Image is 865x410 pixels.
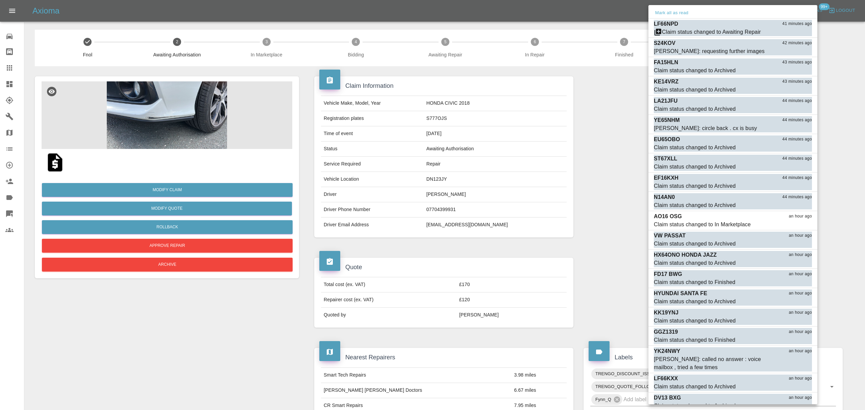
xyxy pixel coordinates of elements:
p: S24KOV [654,39,675,47]
div: [PERSON_NAME]: circle back . cx is busy [654,124,757,132]
div: Claim status changed to Archived [654,240,736,248]
p: DV13 BXG [654,394,681,402]
div: Claim status changed to Archived [654,402,736,410]
span: an hour ago [789,394,812,401]
span: an hour ago [789,329,812,335]
div: [PERSON_NAME]: requesting further images [654,47,765,55]
p: LA21JFU [654,97,677,105]
button: Mark all as read [654,9,690,17]
div: Claim status changed to Finished [654,278,735,286]
p: N14AN0 [654,193,675,201]
div: Claim status changed to Archived [654,383,736,391]
p: KE14VRZ [654,78,678,86]
p: HYUNDAI SANTA FE [654,289,707,298]
p: VW PASSAT [654,232,686,240]
div: Claim status changed to Finished [654,336,735,344]
span: 44 minutes ago [782,175,812,181]
div: Claim status changed to Archived [654,259,736,267]
span: 44 minutes ago [782,194,812,201]
span: an hour ago [789,252,812,258]
span: an hour ago [789,213,812,220]
span: an hour ago [789,232,812,239]
span: an hour ago [789,290,812,297]
span: an hour ago [789,271,812,278]
span: 44 minutes ago [782,155,812,162]
p: AO16 OSG [654,212,682,221]
span: 41 minutes ago [782,21,812,27]
span: 44 minutes ago [782,136,812,143]
span: 43 minutes ago [782,78,812,85]
div: Claim status changed to Awaiting Repair [662,28,761,36]
div: Claim status changed to In Marketplace [654,221,751,229]
span: 43 minutes ago [782,59,812,66]
p: YE65NHM [654,116,680,124]
p: EU65OBO [654,135,680,144]
span: 44 minutes ago [782,117,812,124]
span: an hour ago [789,309,812,316]
span: 42 minutes ago [782,40,812,47]
div: Claim status changed to Archived [654,86,736,94]
div: Claim status changed to Archived [654,67,736,75]
p: KK19YNJ [654,309,678,317]
div: Claim status changed to Archived [654,105,736,113]
p: LF66NPD [654,20,678,28]
span: an hour ago [789,348,812,355]
div: Claim status changed to Archived [654,298,736,306]
span: an hour ago [789,375,812,382]
div: Claim status changed to Archived [654,163,736,171]
div: Claim status changed to Archived [654,201,736,209]
p: LF66KXX [654,375,678,383]
div: Claim status changed to Archived [654,317,736,325]
p: FD17 BWG [654,270,682,278]
div: Claim status changed to Archived [654,182,736,190]
p: ST67XLL [654,155,677,163]
div: [PERSON_NAME]: called no answer : voice mailbox , tried a few times [654,355,778,371]
div: Claim status changed to Archived [654,144,736,152]
p: EF16KXH [654,174,678,182]
p: GGZ1319 [654,328,678,336]
p: FA15HLN [654,58,678,67]
span: 44 minutes ago [782,98,812,104]
p: HX64ONO HONDA JAZZ [654,251,717,259]
p: YK24NWY [654,347,680,355]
